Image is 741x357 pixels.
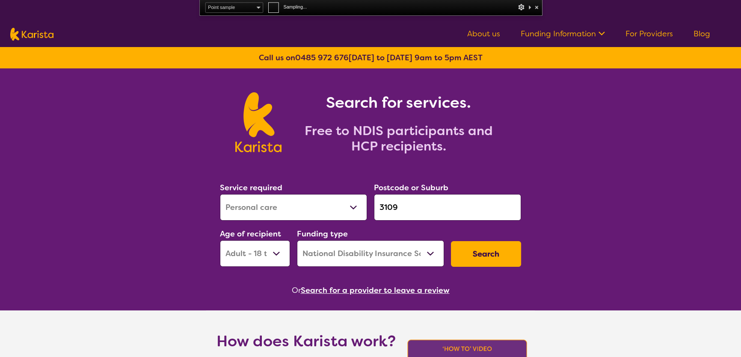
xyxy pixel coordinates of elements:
[220,183,282,193] label: Service required
[374,183,448,193] label: Postcode or Suburb
[216,331,396,351] h1: How does Karista work?
[10,28,53,41] img: Karista logo
[292,92,506,113] h1: Search for services.
[521,29,605,39] a: Funding Information
[467,29,500,39] a: About us
[235,92,281,152] img: Karista logo
[374,194,521,221] input: Type
[283,2,307,12] div: Sampling...
[301,284,450,297] button: Search for a provider to leave a review
[625,29,673,39] a: For Providers
[451,241,521,267] button: Search
[220,229,281,239] label: Age of recipient
[694,29,710,39] a: Blog
[527,2,533,12] div: Collapse This Panel
[517,2,525,12] div: Options
[292,123,506,154] h2: Free to NDIS participants and HCP recipients.
[297,229,348,239] label: Funding type
[295,53,349,63] a: 0485 972 676
[292,284,301,297] span: Or
[533,2,540,12] div: Close and Stop Picking
[259,53,483,63] b: Call us on [DATE] to [DATE] 9am to 5pm AEST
